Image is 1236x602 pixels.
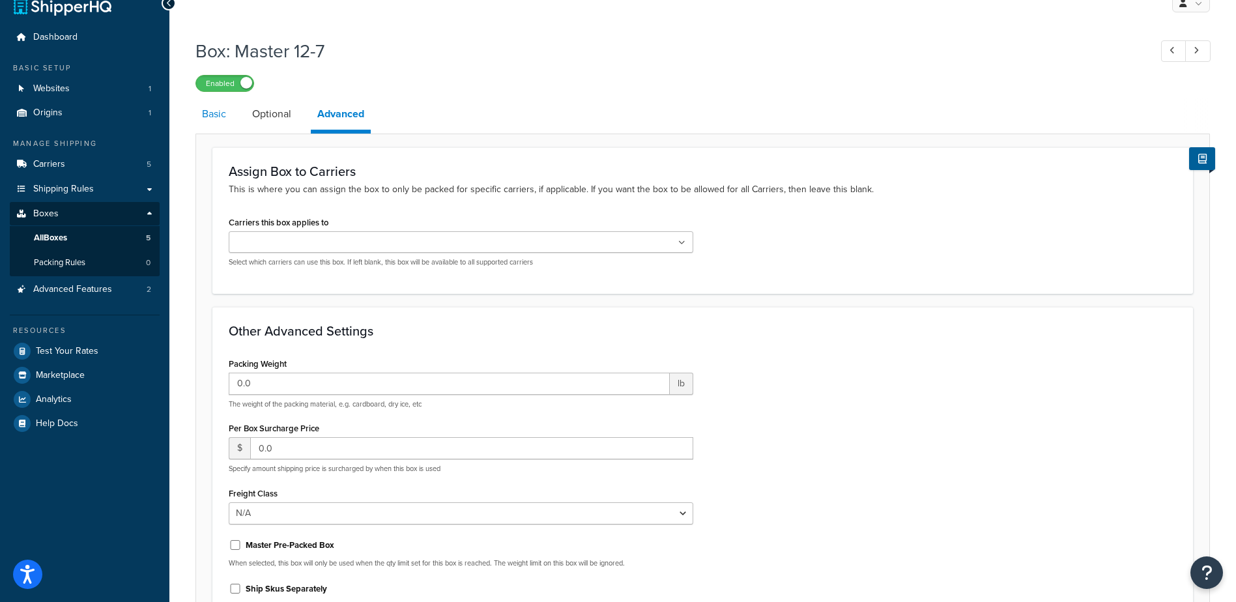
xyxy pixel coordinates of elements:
p: When selected, this box will only be used when the qty limit set for this box is reached. The wei... [229,558,693,568]
span: Analytics [36,394,72,405]
p: This is where you can assign the box to only be packed for specific carriers, if applicable. If y... [229,182,1177,197]
span: Advanced Features [33,284,112,295]
p: Specify amount shipping price is surcharged by when this box is used [229,464,693,474]
a: Basic [195,98,233,130]
li: Origins [10,101,160,125]
a: Websites1 [10,77,160,101]
span: lb [670,373,693,395]
a: Next Record [1185,40,1211,62]
span: 5 [147,159,151,170]
p: Select which carriers can use this box. If left blank, this box will be available to all supporte... [229,257,693,267]
span: Dashboard [33,32,78,43]
span: All Boxes [34,233,67,244]
label: Enabled [196,76,253,91]
span: 5 [146,233,151,244]
div: Resources [10,325,160,336]
p: The weight of the packing material, e.g. cardboard, dry ice, etc [229,399,693,409]
a: Advanced Features2 [10,278,160,302]
li: Packing Rules [10,251,160,275]
h3: Other Advanced Settings [229,324,1177,338]
span: Packing Rules [34,257,85,268]
li: Advanced Features [10,278,160,302]
span: Help Docs [36,418,78,429]
div: Basic Setup [10,63,160,74]
a: Origins1 [10,101,160,125]
a: Boxes [10,202,160,226]
h1: Box: Master 12-7 [195,38,1137,64]
label: Master Pre-Packed Box [246,539,334,551]
li: Websites [10,77,160,101]
button: Show Help Docs [1189,147,1215,170]
label: Packing Weight [229,359,287,369]
h3: Assign Box to Carriers [229,164,1177,179]
span: Boxes [33,208,59,220]
li: Boxes [10,202,160,276]
span: 0 [146,257,151,268]
div: Manage Shipping [10,138,160,149]
span: Shipping Rules [33,184,94,195]
label: Ship Skus Separately [246,583,327,595]
a: Test Your Rates [10,339,160,363]
span: Marketplace [36,370,85,381]
a: Marketplace [10,364,160,387]
a: Advanced [311,98,371,134]
label: Carriers this box applies to [229,218,328,227]
a: AllBoxes5 [10,226,160,250]
a: Previous Record [1161,40,1186,62]
span: 2 [147,284,151,295]
span: $ [229,437,250,459]
label: Freight Class [229,489,278,498]
a: Analytics [10,388,160,411]
a: Help Docs [10,412,160,435]
a: Carriers5 [10,152,160,177]
span: Origins [33,107,63,119]
button: Open Resource Center [1190,556,1223,589]
span: Websites [33,83,70,94]
a: Packing Rules0 [10,251,160,275]
label: Per Box Surcharge Price [229,423,319,433]
a: Shipping Rules [10,177,160,201]
li: Carriers [10,152,160,177]
span: Carriers [33,159,65,170]
a: Optional [246,98,298,130]
span: Test Your Rates [36,346,98,357]
span: 1 [149,107,151,119]
a: Dashboard [10,25,160,50]
span: 1 [149,83,151,94]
